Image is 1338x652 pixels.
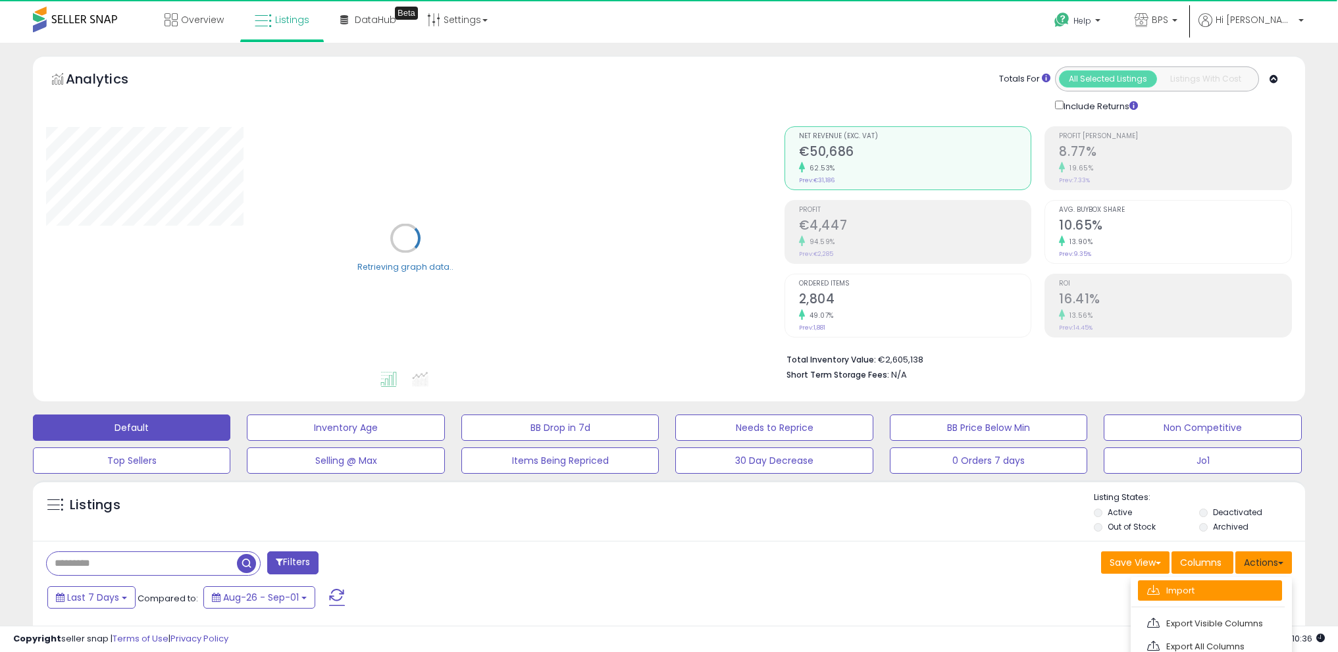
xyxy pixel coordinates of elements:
[786,351,1282,366] li: €2,605,138
[1138,580,1282,601] a: Import
[890,447,1087,474] button: 0 Orders 7 days
[33,447,230,474] button: Top Sellers
[203,586,315,609] button: Aug-26 - Sep-01
[395,7,418,20] div: Tooltip anchor
[891,368,907,381] span: N/A
[1059,144,1291,162] h2: 8.77%
[675,414,873,441] button: Needs to Reprice
[1108,521,1156,532] label: Out of Stock
[786,369,889,380] b: Short Term Storage Fees:
[1059,70,1157,88] button: All Selected Listings
[1059,291,1291,309] h2: 16.41%
[223,591,299,604] span: Aug-26 - Sep-01
[1059,176,1090,184] small: Prev: 7.33%
[13,632,61,645] strong: Copyright
[1065,311,1093,320] small: 13.56%
[247,414,444,441] button: Inventory Age
[267,551,319,574] button: Filters
[461,414,659,441] button: BB Drop in 7d
[70,496,120,514] h5: Listings
[33,414,230,441] button: Default
[1272,632,1325,645] span: 2025-09-9 10:36 GMT
[1213,507,1262,518] label: Deactivated
[799,280,1031,288] span: Ordered Items
[799,207,1031,214] span: Profit
[1213,521,1248,532] label: Archived
[47,586,136,609] button: Last 7 Days
[675,447,873,474] button: 30 Day Decrease
[799,133,1031,140] span: Net Revenue (Exc. VAT)
[1059,250,1091,258] small: Prev: 9.35%
[1065,163,1093,173] small: 19.65%
[799,324,825,332] small: Prev: 1,881
[181,13,224,26] span: Overview
[1094,491,1305,504] p: Listing States:
[1101,551,1170,574] button: Save View
[1044,2,1114,43] a: Help
[1108,507,1132,518] label: Active
[1156,70,1254,88] button: Listings With Cost
[1138,613,1282,634] a: Export Visible Columns
[805,311,834,320] small: 49.07%
[1065,237,1093,247] small: 13.90%
[799,176,835,184] small: Prev: €31,186
[1054,12,1070,28] i: Get Help
[113,632,168,645] a: Terms of Use
[1059,133,1291,140] span: Profit [PERSON_NAME]
[1198,13,1304,43] a: Hi [PERSON_NAME]
[1073,15,1091,26] span: Help
[1059,280,1291,288] span: ROI
[66,70,154,91] h5: Analytics
[67,591,119,604] span: Last 7 Days
[805,163,835,173] small: 62.53%
[799,218,1031,236] h2: €4,447
[786,354,876,365] b: Total Inventory Value:
[799,291,1031,309] h2: 2,804
[13,633,228,645] div: seller snap | |
[247,447,444,474] button: Selling @ Max
[1152,13,1168,26] span: BPS
[1104,447,1301,474] button: Jo1
[1045,98,1154,113] div: Include Returns
[275,13,309,26] span: Listings
[805,237,835,247] small: 94.59%
[1235,551,1292,574] button: Actions
[799,144,1031,162] h2: €50,686
[1059,218,1291,236] h2: 10.65%
[170,632,228,645] a: Privacy Policy
[1104,414,1301,441] button: Non Competitive
[357,261,453,272] div: Retrieving graph data..
[138,592,198,605] span: Compared to:
[1216,13,1295,26] span: Hi [PERSON_NAME]
[1059,207,1291,214] span: Avg. Buybox Share
[999,73,1050,86] div: Totals For
[799,250,833,258] small: Prev: €2,285
[1171,551,1233,574] button: Columns
[355,13,396,26] span: DataHub
[461,447,659,474] button: Items Being Repriced
[890,414,1087,441] button: BB Price Below Min
[1059,324,1093,332] small: Prev: 14.45%
[1180,556,1222,569] span: Columns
